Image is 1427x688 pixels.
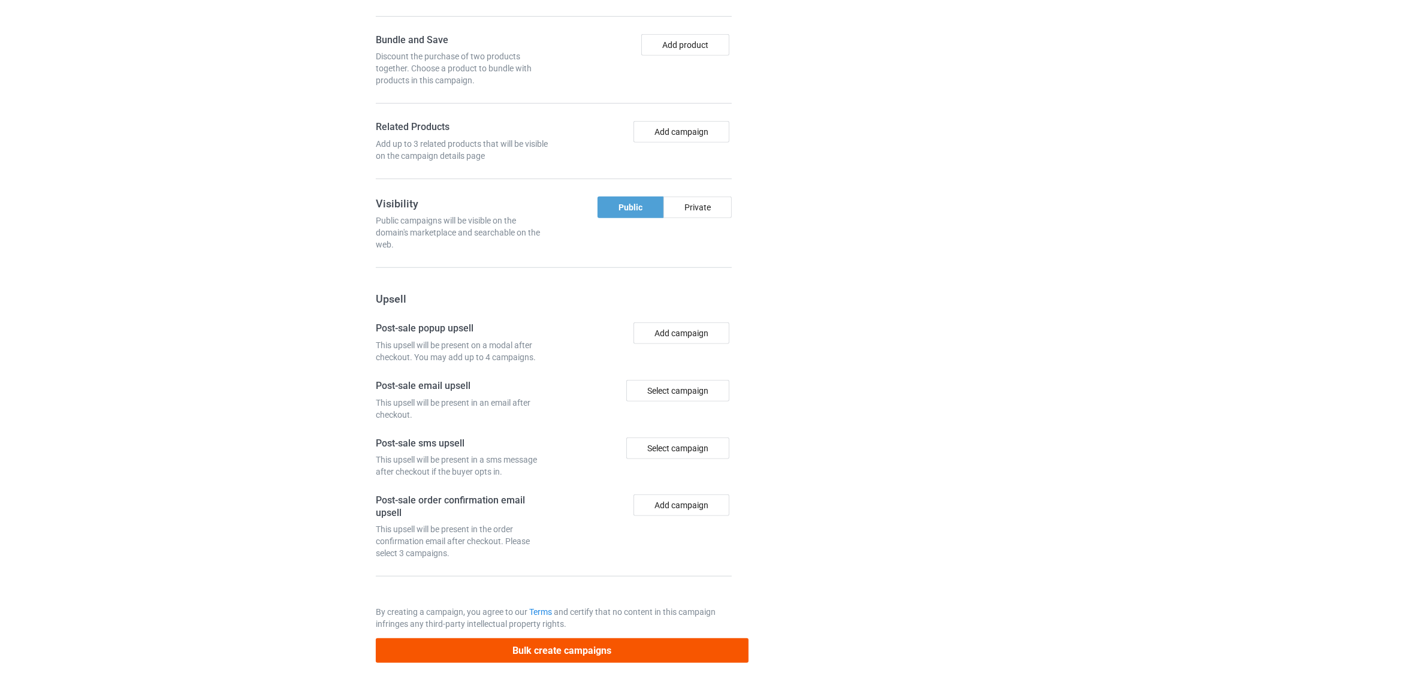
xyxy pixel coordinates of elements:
button: Bulk create campaigns [376,638,749,663]
h4: Post-sale order confirmation email upsell [376,494,550,519]
div: Public campaigns will be visible on the domain's marketplace and searchable on the web. [376,215,550,251]
button: Add campaign [633,121,729,143]
button: Add campaign [633,494,729,516]
p: By creating a campaign, you agree to our and certify that no content in this campaign infringes a... [376,606,732,630]
div: This upsell will be present in a sms message after checkout if the buyer opts in. [376,454,550,478]
h3: Visibility [376,197,550,210]
div: Select campaign [626,380,729,402]
div: Add up to 3 related products that will be visible on the campaign details page [376,138,550,162]
div: Private [663,197,732,218]
a: Terms [529,607,552,617]
h3: Upsell [376,292,732,306]
h4: Bundle and Save [376,34,550,47]
button: Add campaign [633,322,729,344]
div: Select campaign [626,437,729,459]
h4: Post-sale sms upsell [376,437,550,450]
div: This upsell will be present in the order confirmation email after checkout. Please select 3 campa... [376,523,550,559]
h4: Post-sale email upsell [376,380,550,393]
div: This upsell will be present in an email after checkout. [376,397,550,421]
div: Discount the purchase of two products together. Choose a product to bundle with products in this ... [376,50,550,86]
div: This upsell will be present on a modal after checkout. You may add up to 4 campaigns. [376,339,550,363]
h4: Post-sale popup upsell [376,322,550,335]
h4: Related Products [376,121,550,134]
div: Public [598,197,663,218]
button: Add product [641,34,729,56]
